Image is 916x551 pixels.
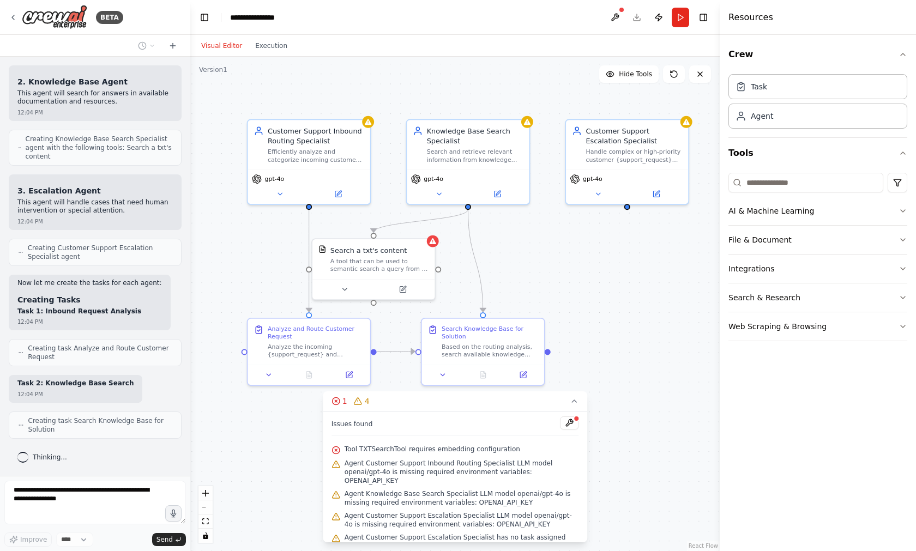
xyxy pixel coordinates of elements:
div: Version 1 [199,65,227,74]
div: Based on the routing analysis, search available knowledge bases and documentation to find relevan... [442,343,538,359]
div: BETA [96,11,123,24]
button: AI & Machine Learning [728,197,907,225]
span: Send [156,535,173,544]
div: Crew [728,70,907,137]
span: Hide Tools [619,70,652,78]
button: 14 [323,391,588,411]
div: Search Knowledge Base for Solution [442,325,538,341]
button: Open in side panel [628,188,684,200]
button: Tools [728,138,907,168]
button: Hide left sidebar [197,10,212,25]
span: Thinking... [33,453,67,462]
div: Knowledge Base Search SpecialistSearch and retrieve relevant information from knowledge bases, do... [406,119,530,205]
strong: Task 1: Inbound Request Analysis [17,307,141,315]
h3: 3. Escalation Agent [17,185,173,196]
button: Open in side panel [310,188,366,200]
button: Open in side panel [375,283,431,295]
div: Search Knowledge Base for SolutionBased on the routing analysis, search available knowledge bases... [421,318,545,386]
g: Edge from 1e719ceb-6511-45be-93f7-4b3b54cce7ba to 667b7861-3ebe-4477-b069-a9f26618936b [304,209,314,312]
g: Edge from 667b7861-3ebe-4477-b069-a9f26618936b to 2d1a29bf-bfe4-48f1-b5da-da4c694367df [377,347,415,356]
div: Analyze the incoming {support_request} and determine the most appropriate routing path. Evaluate ... [268,343,364,359]
span: Creating task Search Knowledge Base for Solution [28,416,172,434]
span: Agent Knowledge Base Search Specialist LLM model openai/gpt-4o is missing required environment va... [345,489,579,507]
button: No output available [288,369,330,381]
div: A tool that can be used to semantic search a query from a txt's content. [330,257,429,273]
button: Switch to previous chat [134,39,160,52]
div: TXTSearchToolSearch a txt's contentA tool that can be used to semantic search a query from a txt'... [311,238,436,300]
button: Open in side panel [506,369,540,381]
p: Now let me create the tasks for each agent: [17,279,162,288]
nav: breadcrumb [230,12,286,23]
div: Analyze and Route Customer RequestAnalyze the incoming {support_request} and determine the most a... [247,318,371,386]
p: This agent will handle cases that need human intervention or special attention. [17,198,173,215]
div: Knowledge Base Search Specialist [427,126,523,146]
button: Hide right sidebar [696,10,711,25]
div: Customer Support Inbound Routing Specialist [268,126,364,146]
div: Task [751,81,767,92]
button: File & Document [728,226,907,254]
span: Agent Customer Support Escalation Specialist has no task assigned [345,533,566,542]
div: 12:04 PM [17,217,173,226]
button: Web Scraping & Browsing [728,312,907,341]
span: 4 [365,396,370,407]
button: toggle interactivity [198,529,213,543]
button: Improve [4,532,52,547]
div: 12:04 PM [17,390,134,398]
button: zoom out [198,500,213,514]
button: Open in side panel [332,369,366,381]
span: Tool TXTSearchTool requires embedding configuration [345,445,520,453]
div: Customer Support Escalation Specialist [586,126,682,146]
span: Agent Customer Support Escalation Specialist LLM model openai/gpt-4o is missing required environm... [345,511,579,529]
div: 12:04 PM [17,318,162,326]
div: Customer Support Escalation SpecialistHandle complex or high-priority customer {support_request} ... [565,119,689,205]
span: Agent Customer Support Inbound Routing Specialist LLM model openai/gpt-4o is missing required env... [345,459,579,485]
button: zoom in [198,486,213,500]
img: Logo [22,5,87,29]
button: Click to speak your automation idea [165,505,182,522]
button: Integrations [728,255,907,283]
g: Edge from 9e28ffcc-8586-4caa-b9b5-622eb16014a4 to b92f1aaa-fbbd-4144-851c-c9469dc6a167 [369,209,473,232]
h4: Resources [728,11,773,24]
button: Visual Editor [195,39,249,52]
div: Efficiently analyze and categorize incoming customer {support_request} to determine the appropria... [268,148,364,164]
span: gpt-4o [424,175,443,183]
button: No output available [462,369,504,381]
span: Creating Customer Support Escalation Specialist agent [28,244,172,261]
button: Send [152,533,186,546]
div: Handle complex or high-priority customer {support_request} that require escalation, providing emp... [586,148,682,164]
button: Start a new chat [164,39,182,52]
div: React Flow controls [198,486,213,543]
div: Customer Support Inbound Routing SpecialistEfficiently analyze and categorize incoming customer {... [247,119,371,205]
button: fit view [198,514,213,529]
h3: 2. Knowledge Base Agent [17,76,173,87]
div: Search a txt's content [330,245,407,255]
a: React Flow attribution [689,543,718,549]
button: Crew [728,39,907,70]
span: Improve [20,535,47,544]
button: Hide Tools [599,65,659,83]
button: Open in side panel [469,188,525,200]
div: Analyze and Route Customer Request [268,325,364,341]
span: Creating Knowledge Base Search Specialist agent with the following tools: Search a txt's content [26,135,172,161]
div: Tools [728,168,907,350]
p: This agent will search for answers in available documentation and resources. [17,89,173,106]
div: Agent [751,111,773,122]
span: gpt-4o [265,175,285,183]
div: Search and retrieve relevant information from knowledge bases, documentation, and available resou... [427,148,523,164]
span: 1 [342,396,347,407]
span: gpt-4o [583,175,602,183]
h3: Creating Tasks [17,294,162,305]
g: Edge from 9e28ffcc-8586-4caa-b9b5-622eb16014a4 to 2d1a29bf-bfe4-48f1-b5da-da4c694367df [463,209,488,312]
button: Search & Research [728,283,907,312]
img: TXTSearchTool [318,245,327,253]
button: Execution [249,39,294,52]
span: Creating task Analyze and Route Customer Request [28,344,172,361]
span: Issues found [332,420,373,428]
div: 12:04 PM [17,108,173,117]
strong: Task 2: Knowledge Base Search [17,379,134,387]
